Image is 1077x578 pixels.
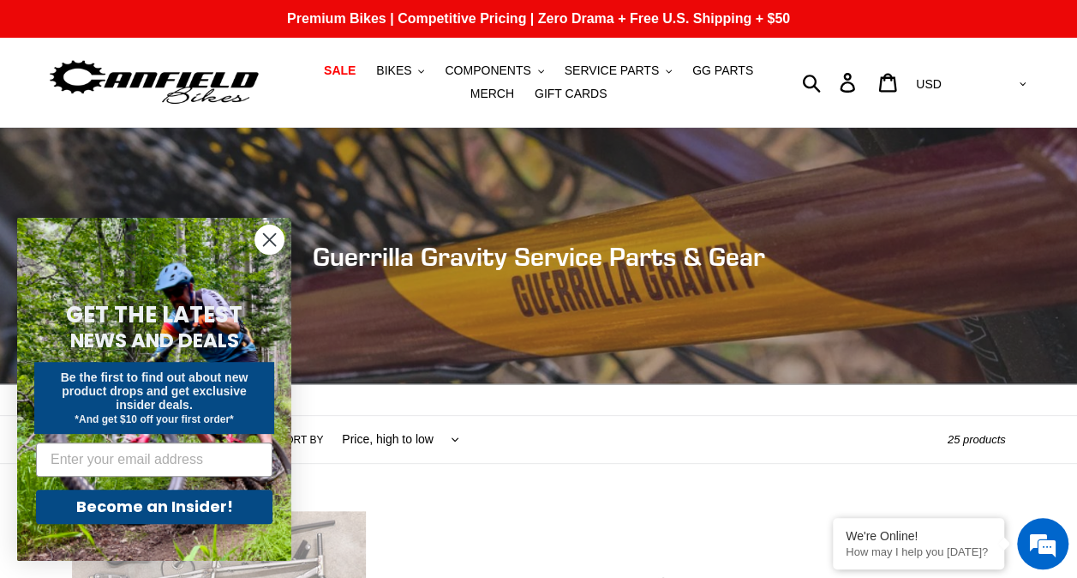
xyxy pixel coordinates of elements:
[368,59,433,82] button: BIKES
[376,63,411,78] span: BIKES
[846,529,991,543] div: We're Online!
[692,63,753,78] span: GG PARTS
[436,59,552,82] button: COMPONENTS
[315,59,364,82] a: SALE
[324,63,356,78] span: SALE
[75,413,233,425] span: *And get $10 off your first order*
[36,443,272,477] input: Enter your email address
[846,545,991,558] p: How may I help you today?
[684,59,762,82] a: GG PARTS
[948,433,1006,446] span: 25 products
[47,56,261,110] img: Canfield Bikes
[526,82,616,105] a: GIFT CARDS
[462,82,523,105] a: MERCH
[36,490,272,524] button: Become an Insider!
[254,225,284,255] button: Close dialog
[70,327,239,354] span: NEWS AND DEALS
[445,63,530,78] span: COMPONENTS
[313,241,765,272] span: Guerrilla Gravity Service Parts & Gear
[61,370,248,412] span: Be the first to find out about new product drops and get exclusive insider deals.
[470,87,514,101] span: MERCH
[66,299,242,330] span: GET THE LATEST
[535,87,607,101] span: GIFT CARDS
[556,59,680,82] button: SERVICE PARTS
[565,63,659,78] span: SERVICE PARTS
